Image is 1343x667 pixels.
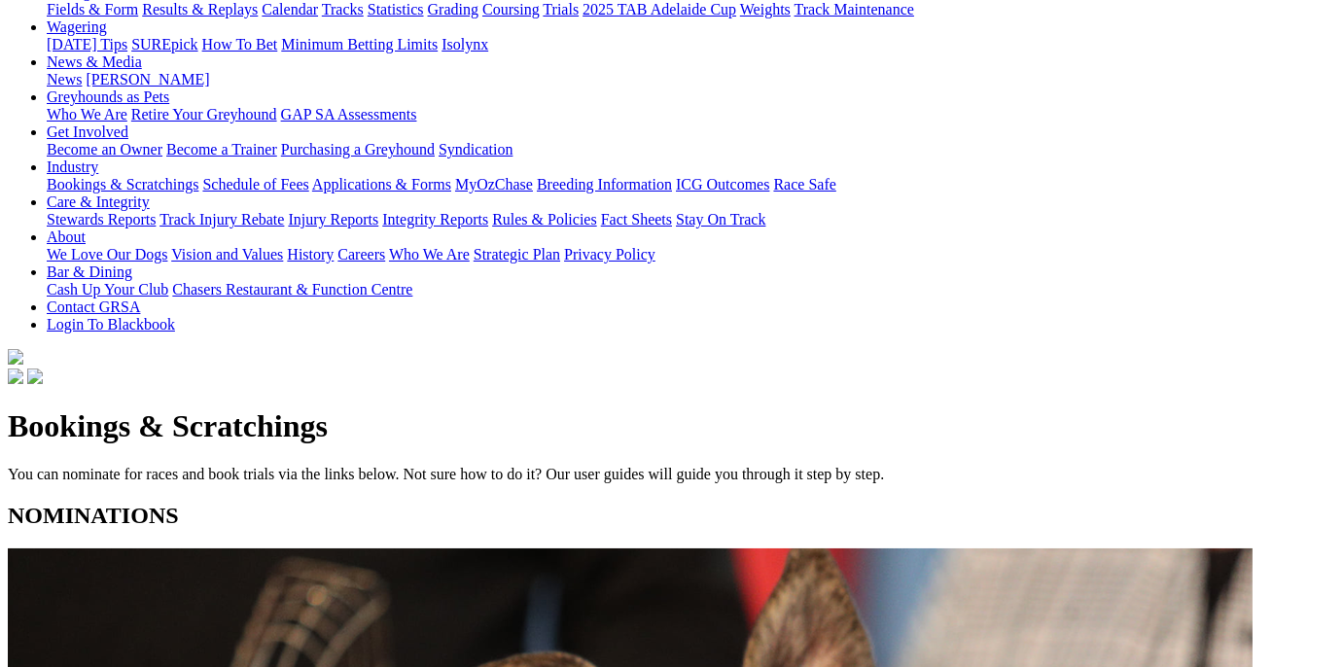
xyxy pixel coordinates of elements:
a: MyOzChase [455,176,533,193]
a: Wagering [47,18,107,35]
a: How To Bet [202,36,278,53]
a: Isolynx [442,36,488,53]
a: Who We Are [47,106,127,123]
a: Careers [337,246,385,263]
a: Cash Up Your Club [47,281,168,298]
a: Syndication [439,141,512,158]
a: 2025 TAB Adelaide Cup [583,1,736,18]
a: Tracks [322,1,364,18]
a: History [287,246,334,263]
div: Get Involved [47,141,1335,158]
div: Racing [47,1,1335,18]
a: Schedule of Fees [202,176,308,193]
a: Retire Your Greyhound [131,106,277,123]
a: SUREpick [131,36,197,53]
a: Contact GRSA [47,298,140,315]
img: facebook.svg [8,369,23,384]
img: twitter.svg [27,369,43,384]
a: Coursing [482,1,540,18]
a: Calendar [262,1,318,18]
a: Bookings & Scratchings [47,176,198,193]
a: About [47,228,86,245]
a: Track Injury Rebate [159,211,284,228]
a: Get Involved [47,123,128,140]
a: Stewards Reports [47,211,156,228]
div: News & Media [47,71,1335,88]
div: Greyhounds as Pets [47,106,1335,123]
img: logo-grsa-white.png [8,349,23,365]
a: We Love Our Dogs [47,246,167,263]
a: Who We Are [389,246,470,263]
div: About [47,246,1335,263]
a: Trials [543,1,579,18]
a: Applications & Forms [312,176,451,193]
a: Greyhounds as Pets [47,88,169,105]
a: Breeding Information [537,176,672,193]
a: ICG Outcomes [676,176,769,193]
a: Fields & Form [47,1,138,18]
h2: NOMINATIONS [8,503,1335,529]
a: [DATE] Tips [47,36,127,53]
div: Bar & Dining [47,281,1335,298]
a: Purchasing a Greyhound [281,141,435,158]
a: Race Safe [773,176,835,193]
div: Industry [47,176,1335,193]
a: Industry [47,158,98,175]
div: Wagering [47,36,1335,53]
a: Become an Owner [47,141,162,158]
a: GAP SA Assessments [281,106,417,123]
a: Rules & Policies [492,211,597,228]
a: [PERSON_NAME] [86,71,209,88]
a: Strategic Plan [474,246,560,263]
a: Care & Integrity [47,193,150,210]
a: Results & Replays [142,1,258,18]
a: Fact Sheets [601,211,672,228]
a: Grading [428,1,478,18]
a: Login To Blackbook [47,316,175,333]
a: Vision and Values [171,246,283,263]
a: Privacy Policy [564,246,655,263]
a: Become a Trainer [166,141,277,158]
a: Weights [740,1,791,18]
a: Statistics [368,1,424,18]
a: Injury Reports [288,211,378,228]
a: News [47,71,82,88]
a: Chasers Restaurant & Function Centre [172,281,412,298]
a: Integrity Reports [382,211,488,228]
p: You can nominate for races and book trials via the links below. Not sure how to do it? Our user g... [8,466,1335,483]
a: Minimum Betting Limits [281,36,438,53]
h1: Bookings & Scratchings [8,408,1335,444]
a: Bar & Dining [47,263,132,280]
a: Stay On Track [676,211,765,228]
div: Care & Integrity [47,211,1335,228]
a: News & Media [47,53,142,70]
a: Track Maintenance [795,1,914,18]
